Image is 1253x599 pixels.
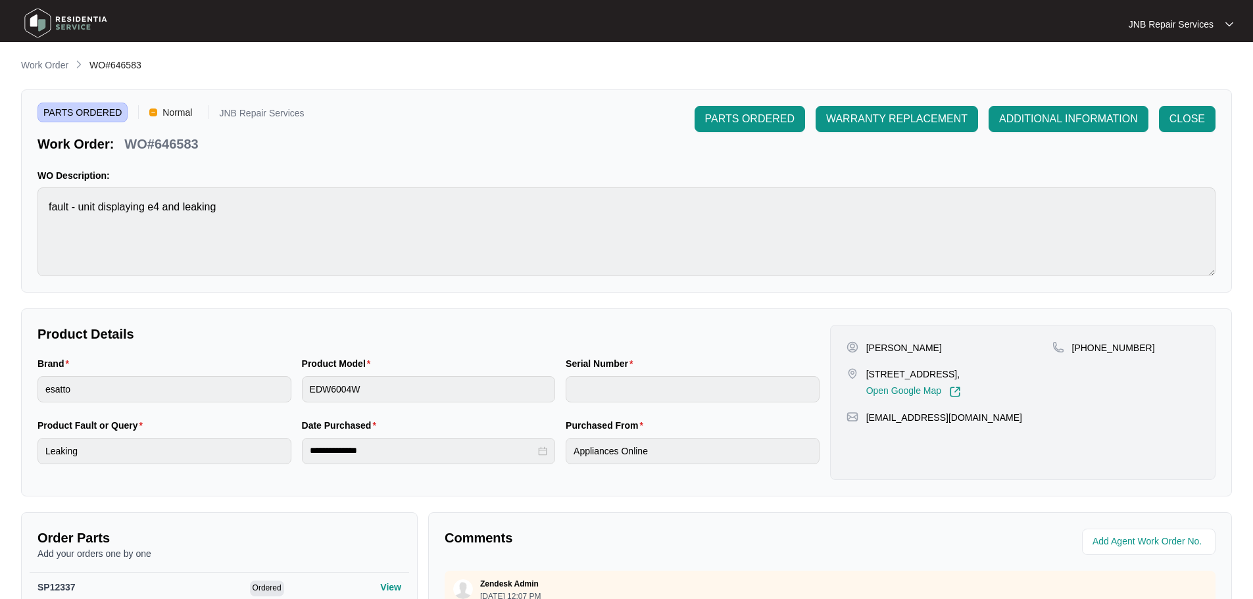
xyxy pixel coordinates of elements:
[302,419,381,432] label: Date Purchased
[302,357,376,370] label: Product Model
[695,106,805,132] button: PARTS ORDERED
[816,106,978,132] button: WARRANTY REPLACEMENT
[705,111,795,127] span: PARTS ORDERED
[21,59,68,72] p: Work Order
[219,108,304,122] p: JNB Repair Services
[999,111,1138,127] span: ADDITIONAL INFORMATION
[37,325,820,343] p: Product Details
[380,581,401,594] p: View
[37,582,76,592] span: SP12337
[37,135,114,153] p: Work Order:
[566,357,638,370] label: Serial Number
[37,103,128,122] span: PARTS ORDERED
[89,60,141,70] span: WO#646583
[1169,111,1205,127] span: CLOSE
[866,386,961,398] a: Open Google Map
[20,3,112,43] img: residentia service logo
[866,368,961,381] p: [STREET_ADDRESS],
[250,581,284,596] span: Ordered
[1093,534,1208,550] input: Add Agent Work Order No.
[866,411,1022,424] p: [EMAIL_ADDRESS][DOMAIN_NAME]
[37,376,291,402] input: Brand
[74,59,84,70] img: chevron-right
[37,547,401,560] p: Add your orders one by one
[37,169,1216,182] p: WO Description:
[453,579,473,599] img: user.svg
[989,106,1148,132] button: ADDITIONAL INFORMATION
[1225,21,1233,28] img: dropdown arrow
[847,341,858,353] img: user-pin
[866,341,942,354] p: [PERSON_NAME]
[37,187,1216,276] textarea: fault - unit displaying e4 and leaking
[310,444,536,458] input: Date Purchased
[445,529,821,547] p: Comments
[566,376,820,402] input: Serial Number
[480,579,539,589] p: Zendesk Admin
[37,419,148,432] label: Product Fault or Query
[1129,18,1214,31] p: JNB Repair Services
[847,368,858,379] img: map-pin
[302,376,556,402] input: Product Model
[157,103,197,122] span: Normal
[826,111,968,127] span: WARRANTY REPLACEMENT
[1052,341,1064,353] img: map-pin
[37,357,74,370] label: Brand
[37,529,401,547] p: Order Parts
[37,438,291,464] input: Product Fault or Query
[949,386,961,398] img: Link-External
[1159,106,1216,132] button: CLOSE
[1072,341,1155,354] p: [PHONE_NUMBER]
[847,411,858,423] img: map-pin
[566,438,820,464] input: Purchased From
[566,419,649,432] label: Purchased From
[124,135,198,153] p: WO#646583
[149,108,157,116] img: Vercel Logo
[18,59,71,73] a: Work Order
